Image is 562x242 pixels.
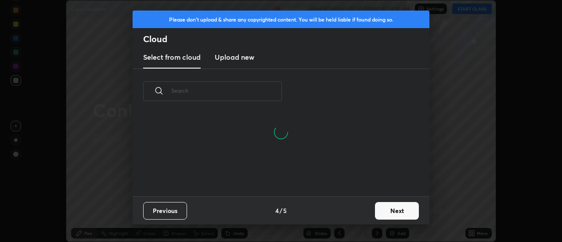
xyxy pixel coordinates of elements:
button: Previous [143,202,187,220]
h3: Upload new [215,52,254,62]
div: Please don't upload & share any copyrighted content. You will be held liable if found doing so. [133,11,429,28]
button: Next [375,202,419,220]
h4: / [280,206,282,215]
h3: Select from cloud [143,52,201,62]
h4: 5 [283,206,287,215]
h4: 4 [275,206,279,215]
input: Search [171,72,282,109]
h2: Cloud [143,33,429,45]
